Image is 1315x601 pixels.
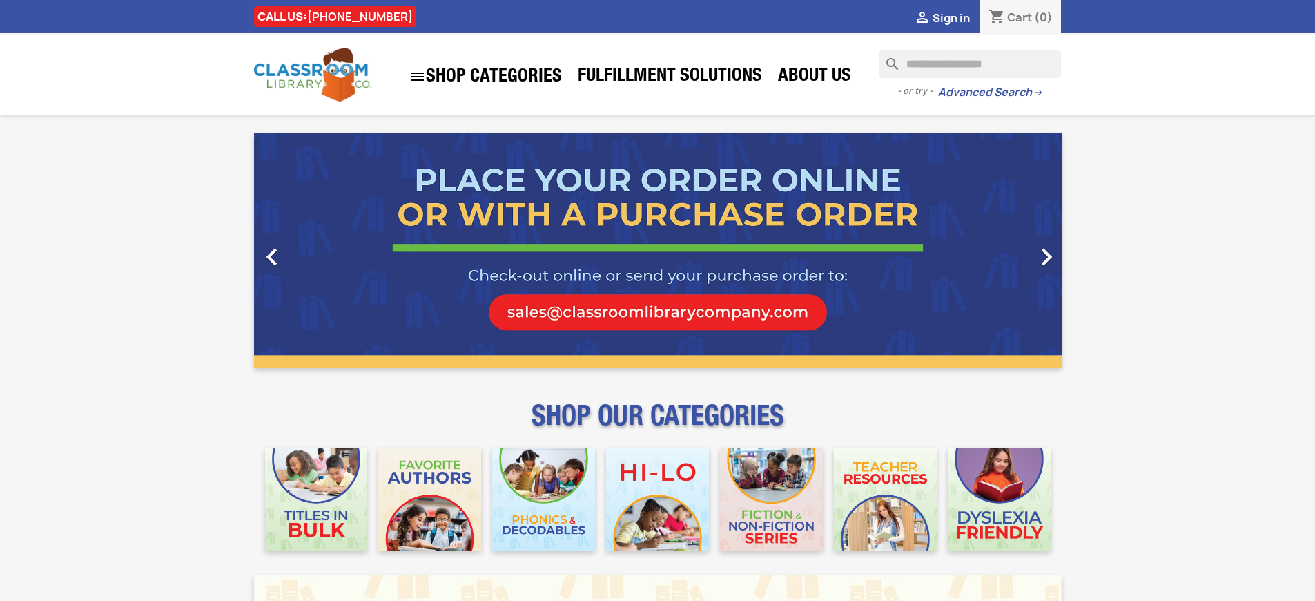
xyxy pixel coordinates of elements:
span: Cart [1007,10,1032,25]
span: → [1032,86,1042,99]
span: Sign in [933,10,970,26]
p: SHOP OUR CATEGORIES [254,412,1062,437]
span: - or try - [897,84,938,98]
div: CALL US: [254,6,416,27]
input: Search [879,50,1061,78]
i: shopping_cart [988,10,1005,26]
img: CLC_Phonics_And_Decodables_Mobile.jpg [492,448,595,551]
span: (0) [1034,10,1053,25]
a: Advanced Search→ [938,86,1042,99]
img: CLC_Teacher_Resources_Mobile.jpg [834,448,937,551]
img: CLC_HiLo_Mobile.jpg [606,448,709,551]
a: About Us [771,64,858,91]
i:  [255,240,289,274]
i:  [1029,240,1064,274]
i: search [879,50,895,67]
i:  [409,68,426,85]
img: Classroom Library Company [254,48,371,102]
img: CLC_Dyslexia_Mobile.jpg [948,448,1051,551]
img: CLC_Fiction_Nonfiction_Mobile.jpg [720,448,823,551]
a: SHOP CATEGORIES [402,61,569,92]
img: CLC_Favorite_Authors_Mobile.jpg [378,448,481,551]
a: Fulfillment Solutions [571,64,769,91]
a:  Sign in [914,10,970,26]
a: Next [940,133,1062,368]
img: CLC_Bulk_Mobile.jpg [265,448,368,551]
ul: Carousel container [254,133,1062,368]
a: Previous [254,133,376,368]
i:  [914,10,931,27]
a: [PHONE_NUMBER] [307,9,413,24]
